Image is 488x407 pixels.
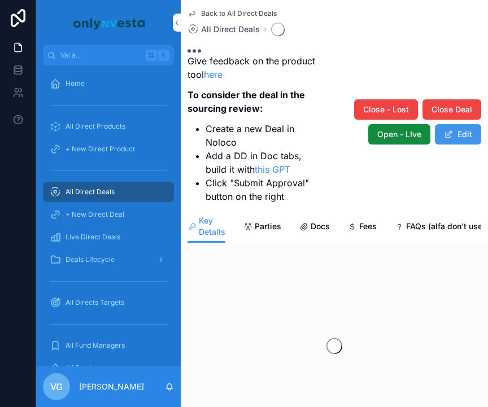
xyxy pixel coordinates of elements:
[368,124,430,145] button: Open - LIve
[299,216,330,239] a: Docs
[43,358,174,378] a: All Funds
[201,9,277,18] span: Back to All Direct Deals
[188,211,225,243] a: Key Details
[43,116,174,137] a: All Direct Products
[206,176,316,203] li: Click "Submit Approval" button on the right
[199,215,225,238] span: Key Details
[66,79,85,88] span: Home
[43,45,174,65] button: Vai a...K
[162,51,166,59] font: K
[43,227,174,247] a: Live Direct Deals
[60,51,81,59] font: Vai a...
[243,216,281,239] a: Parties
[66,233,120,242] span: Live Direct Deals
[422,99,481,120] button: Close Deal
[311,221,330,232] span: Docs
[359,221,377,232] span: Fees
[43,204,174,225] a: + New Direct Deal
[406,221,485,232] span: FAQs (alfa don't use)
[66,298,124,307] span: All Directs Targets
[395,216,485,239] a: FAQs (alfa don't use)
[255,164,290,175] a: this GPT
[204,69,223,80] a: here
[354,99,418,120] button: Close - Lost
[43,335,174,356] a: All Fund Managers
[188,89,305,114] strong: To consider the deal in the sourcing review:
[188,9,277,18] a: Back to All Direct Deals
[377,129,421,140] span: Open - LIve
[66,255,115,264] span: Deals Lifecycle
[43,139,174,159] a: + New Direct Product
[66,187,115,196] span: All Direct Deals
[66,364,94,373] span: All Funds
[66,145,135,154] span: + New Direct Product
[43,182,174,202] a: All Direct Deals
[363,104,409,115] span: Close - Lost
[43,292,174,313] a: All Directs Targets
[36,65,181,366] div: contenuto scorrevole
[50,380,63,393] span: VG
[206,149,316,176] li: Add a DD in Doc tabs, build it with
[255,221,281,232] span: Parties
[43,250,174,270] a: Deals Lifecycle
[43,73,174,94] a: Home
[206,122,316,149] li: Create a new Deal in Noloco
[188,24,260,35] a: All Direct Deals
[71,14,146,32] img: Logo dell'app
[201,24,260,35] span: All Direct Deals
[432,104,472,115] span: Close Deal
[348,216,377,239] a: Fees
[66,122,125,131] span: All Direct Products
[79,381,144,392] p: [PERSON_NAME]
[435,124,481,145] button: Edit
[188,54,316,81] p: Give feedback on the product tool
[66,341,125,350] span: All Fund Managers
[66,210,124,219] span: + New Direct Deal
